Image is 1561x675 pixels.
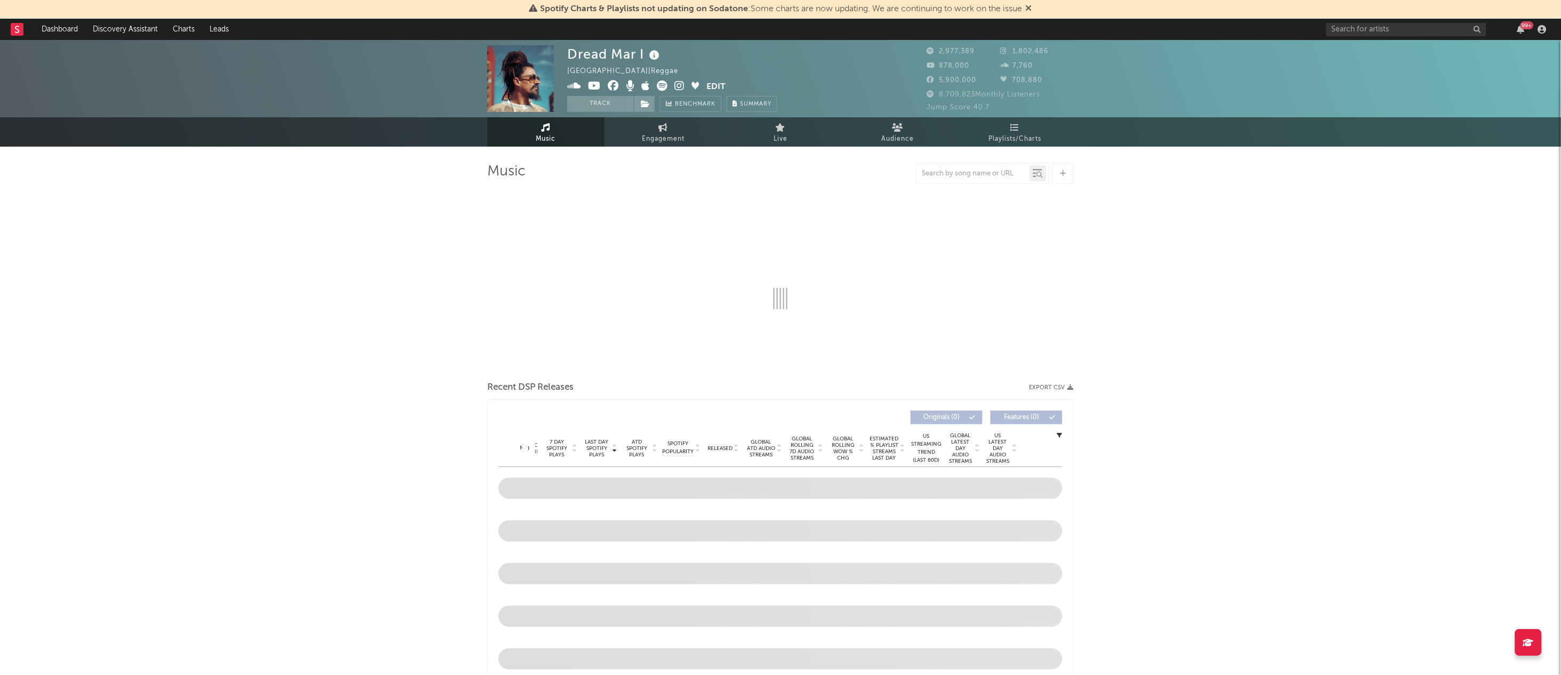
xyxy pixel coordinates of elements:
span: Features ( 0 ) [997,414,1047,421]
span: 8,709,823 Monthly Listeners [927,91,1041,98]
button: Features(0) [991,411,1063,424]
a: Audience [839,117,956,147]
span: 708,880 [1001,77,1043,84]
span: Live [774,133,787,146]
button: Originals(0) [911,411,983,424]
div: Name [520,444,522,452]
span: 1,802,486 [1001,48,1049,55]
div: 99 + [1520,21,1534,29]
span: Global Latest Day Audio Streams [948,432,973,464]
div: [GEOGRAPHIC_DATA] | Reggae [567,65,690,78]
a: Music [487,117,605,147]
button: Summary [727,96,777,112]
a: Live [722,117,839,147]
span: Released [707,445,733,452]
a: Playlists/Charts [956,117,1074,147]
span: Global Rolling 7D Audio Streams [787,436,817,461]
span: 878,000 [927,62,970,69]
button: Export CSV [1029,384,1074,391]
a: Leads [202,19,236,40]
a: Engagement [605,117,722,147]
span: 2,977,389 [927,48,975,55]
button: Edit [706,81,726,94]
button: Track [567,96,634,112]
input: Search for artists [1326,23,1486,36]
span: Originals ( 0 ) [918,414,967,421]
span: Dismiss [1026,5,1032,13]
span: Spotify Charts & Playlists not updating on Sodatone [540,5,748,13]
span: ATD Spotify Plays [623,439,651,458]
span: Spotify Popularity [663,440,694,456]
span: 5,900,000 [927,77,977,84]
div: US Streaming Trend (Last 60D) [911,432,943,464]
div: Dread Mar I [567,45,662,63]
span: Benchmark [675,98,715,111]
span: Engagement [642,133,685,146]
span: Audience [882,133,914,146]
span: Playlists/Charts [989,133,1042,146]
a: Discovery Assistant [85,19,165,40]
a: Charts [165,19,202,40]
span: 7,760 [1001,62,1033,69]
a: Dashboard [34,19,85,40]
a: Benchmark [660,96,721,112]
span: Estimated % Playlist Streams Last Day [870,436,899,461]
span: Summary [740,101,771,107]
span: Jump Score: 40.7 [927,104,990,111]
span: Last Day Spotify Plays [583,439,611,458]
span: Recent DSP Releases [487,381,574,394]
button: 99+ [1517,25,1525,34]
span: Global ATD Audio Streams [746,439,776,458]
span: US Latest Day Audio Streams [985,432,1011,464]
span: Global Rolling WoW % Chg [828,436,858,461]
input: Search by song name or URL [917,170,1029,178]
span: Music [536,133,556,146]
span: 7 Day Spotify Plays [543,439,571,458]
span: : Some charts are now updating. We are continuing to work on the issue [540,5,1023,13]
